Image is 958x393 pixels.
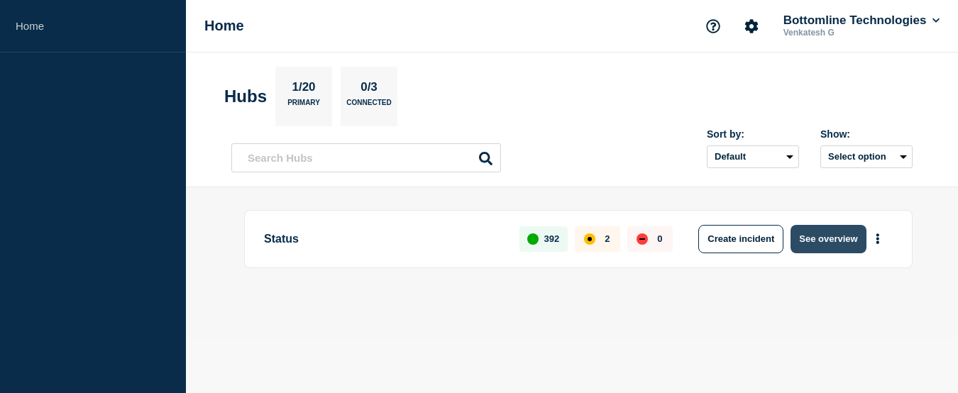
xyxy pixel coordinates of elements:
div: down [637,233,648,245]
h1: Home [204,18,244,34]
button: Bottomline Technologies [781,13,942,28]
p: Status [264,225,503,253]
button: See overview [791,225,866,253]
div: up [527,233,539,245]
p: 0 [657,233,662,244]
p: 392 [544,233,560,244]
input: Search Hubs [231,143,501,172]
p: 1/20 [287,80,321,99]
button: Select option [820,145,913,168]
p: 0/3 [356,80,383,99]
p: 2 [605,233,610,244]
div: Sort by: [707,128,799,140]
h2: Hubs [224,87,267,106]
select: Sort by [707,145,799,168]
p: Connected [346,99,391,114]
div: Show: [820,128,913,140]
p: Primary [287,99,320,114]
div: affected [584,233,595,245]
button: Support [698,11,728,41]
button: More actions [869,226,887,252]
button: Create incident [698,225,783,253]
p: Venkatesh G [781,28,928,38]
button: Account settings [737,11,766,41]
